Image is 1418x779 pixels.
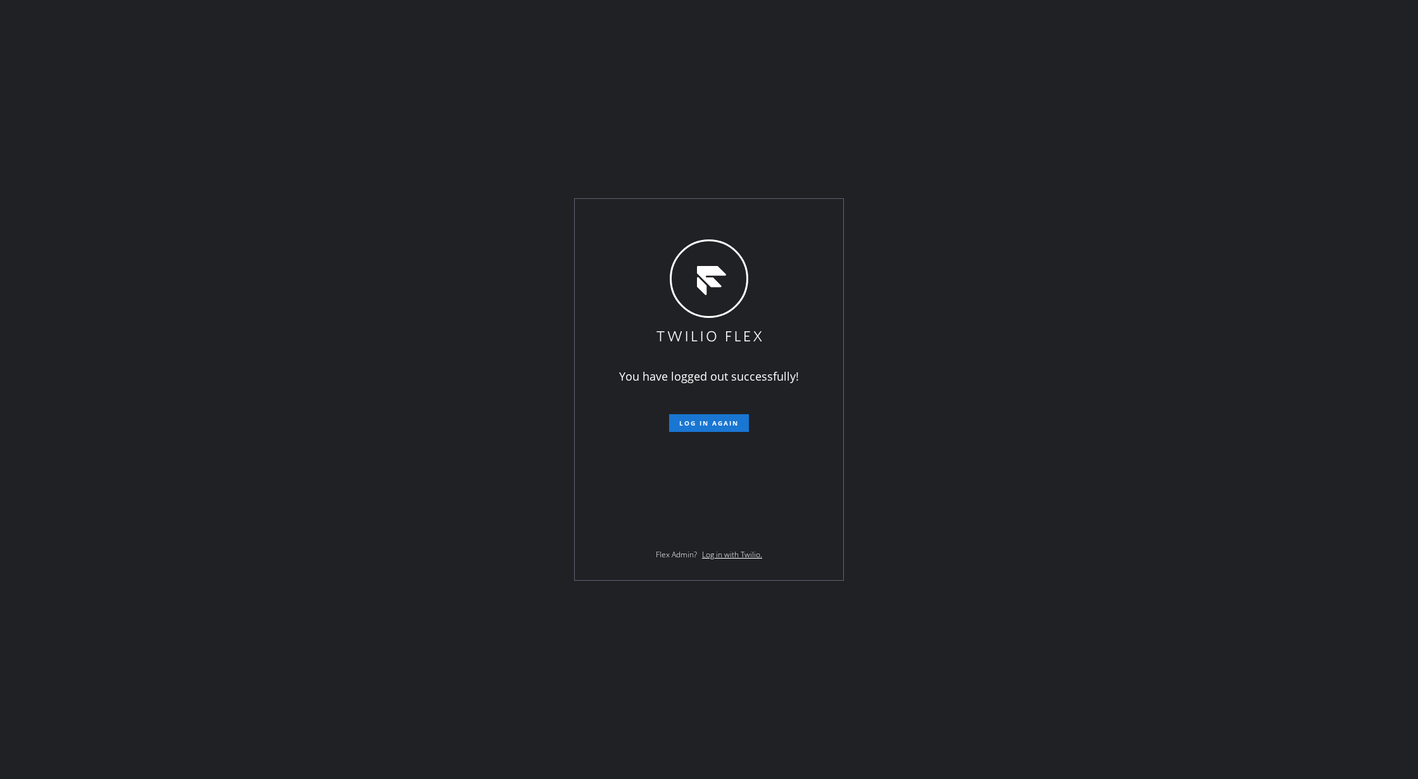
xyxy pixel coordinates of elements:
span: You have logged out successfully! [619,369,799,384]
a: Log in with Twilio. [702,549,762,560]
span: Flex Admin? [656,549,697,560]
button: Log in again [669,414,749,432]
span: Log in again [679,419,739,427]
